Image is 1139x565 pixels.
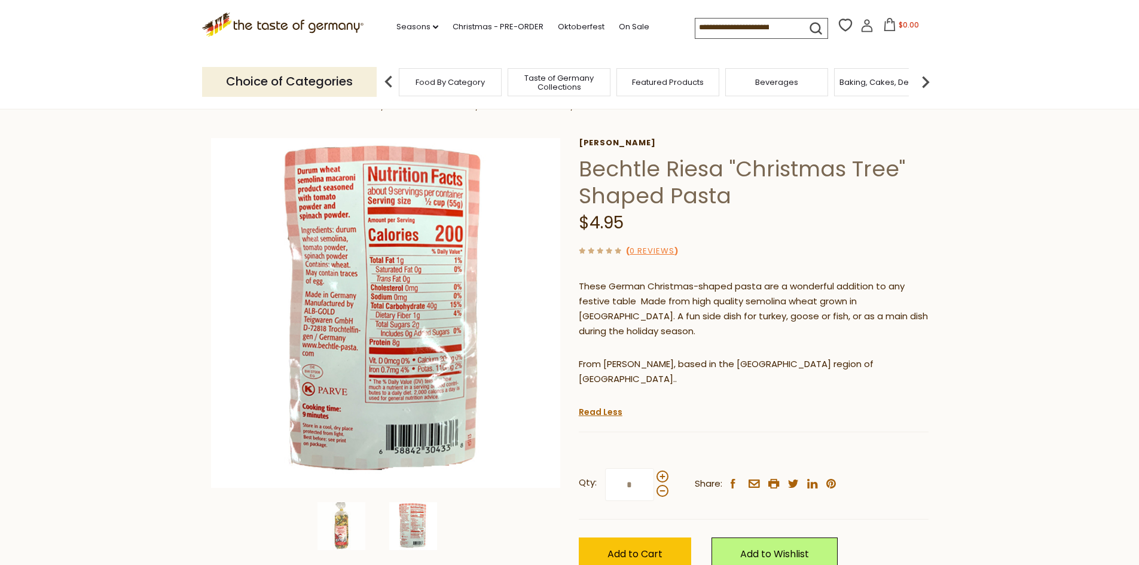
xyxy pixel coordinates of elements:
img: Bechtle Riesa "Christmas Tree" Shaped Pasta [389,502,437,550]
a: Beverages [755,78,798,87]
button: $0.00 [876,18,927,36]
p: Choice of Categories [202,67,377,96]
a: Food By Category [416,78,485,87]
img: Bechtle Riesa "Christmas Tree" Shaped Pasta [211,138,561,488]
a: 0 Reviews [630,245,674,258]
p: These German Christmas-shaped pasta are a wonderful addition to any festive table Made from high ... [579,279,929,339]
a: Oktoberfest [558,20,604,33]
h1: Bechtle Riesa "Christmas Tree" Shaped Pasta [579,155,929,209]
span: Add to Cart [607,547,662,561]
a: Featured Products [632,78,704,87]
span: ( ) [626,245,678,256]
img: Bechtle Riesa "Christmas Tree" Shaped Pasta [317,502,365,550]
a: Read Less [579,406,622,418]
a: Taste of Germany Collections [511,74,607,91]
strong: Qty: [579,475,597,490]
a: [PERSON_NAME] [579,138,929,148]
span: $0.00 [899,20,919,30]
input: Qty: [605,468,654,501]
a: On Sale [619,20,649,33]
img: next arrow [914,70,938,94]
span: Share: [695,477,722,491]
a: Seasons [396,20,438,33]
a: Christmas - PRE-ORDER [453,20,543,33]
img: previous arrow [377,70,401,94]
span: $4.95 [579,211,624,234]
p: From [PERSON_NAME], based in the [GEOGRAPHIC_DATA] region of [GEOGRAPHIC_DATA].. [579,357,929,387]
a: Baking, Cakes, Desserts [839,78,932,87]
